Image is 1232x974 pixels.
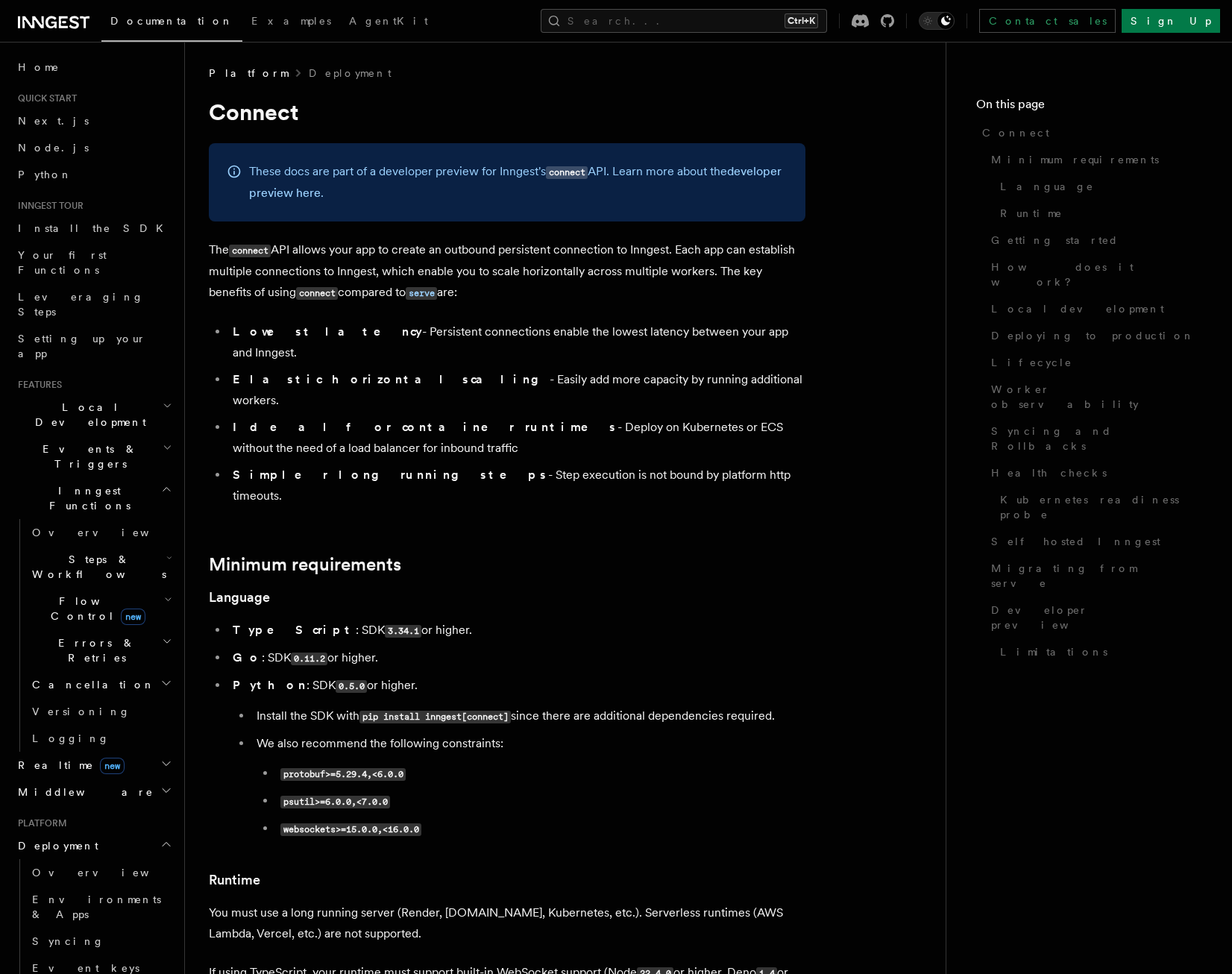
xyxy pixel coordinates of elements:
[26,594,164,623] span: Flow Control
[985,459,1202,486] a: Health checks
[26,859,175,886] a: Overview
[12,752,175,779] button: Realtimenew
[12,400,163,430] span: Local Development
[12,379,62,391] span: Features
[32,867,186,879] span: Overview
[985,376,1202,418] a: Worker observability
[228,321,805,363] li: - Persistent connections enable the lowest latency between your app and Inngest.
[26,725,175,752] a: Logging
[994,486,1202,528] a: Kubernetes readiness probe
[228,465,805,506] li: - Step execution is not bound by platform http timeouts.
[209,554,401,575] a: Minimum requirements
[209,870,260,890] a: Runtime
[12,477,175,519] button: Inngest Functions
[18,333,146,359] span: Setting up your app
[291,653,327,665] code: 0.11.2
[546,166,588,179] code: connect
[359,711,511,723] code: pip install inngest[connect]
[121,609,145,625] span: new
[18,60,60,75] span: Home
[228,620,805,641] li: : SDK or higher.
[26,886,175,928] a: Environments & Apps
[985,295,1202,322] a: Local development
[209,66,288,81] span: Platform
[12,785,154,799] span: Middleware
[233,468,548,482] strong: Simpler long running steps
[209,587,270,608] a: Language
[32,935,104,947] span: Syncing
[406,285,437,299] a: serve
[26,546,175,588] button: Steps & Workflows
[209,902,805,944] p: You must use a long running server (Render, [DOMAIN_NAME], Kubernetes, etc.). Serverless runtimes...
[385,625,421,638] code: 3.34.1
[12,394,175,436] button: Local Development
[12,442,163,471] span: Events & Triggers
[1000,179,1094,194] span: Language
[12,54,175,81] a: Home
[991,301,1164,316] span: Local development
[26,519,175,546] a: Overview
[309,66,392,81] a: Deployment
[976,95,1202,119] h4: On this page
[209,239,805,304] p: The API allows your app to create an outbound persistent connection to Inngest. Each app can esta...
[991,534,1160,549] span: Self hosted Inngest
[919,12,955,30] button: Toggle dark mode
[252,706,805,727] li: Install the SDK with since there are additional dependencies required.
[26,677,155,692] span: Cancellation
[233,324,422,339] strong: Lowest latency
[280,796,390,808] code: psutil>=6.0.0,<7.0.0
[12,134,175,161] a: Node.js
[110,15,233,27] span: Documentation
[985,349,1202,376] a: Lifecycle
[18,249,107,276] span: Your first Functions
[228,369,805,411] li: - Easily add more capacity by running additional workers.
[982,125,1049,140] span: Connect
[26,635,162,665] span: Errors & Retries
[991,465,1107,480] span: Health checks
[991,328,1195,343] span: Deploying to production
[994,200,1202,227] a: Runtime
[12,436,175,477] button: Events & Triggers
[233,420,617,434] strong: Ideal for container runtimes
[296,287,338,300] code: connect
[985,555,1202,597] a: Migrating from serve
[209,98,805,125] h1: Connect
[1000,644,1107,659] span: Limitations
[12,200,84,212] span: Inngest tour
[985,227,1202,254] a: Getting started
[991,355,1072,370] span: Lifecycle
[985,146,1202,173] a: Minimum requirements
[985,418,1202,459] a: Syncing and Rollbacks
[785,13,818,28] kbd: Ctrl+K
[1000,492,1202,522] span: Kubernetes readiness probe
[32,527,186,538] span: Overview
[228,675,805,840] li: : SDK or higher.
[12,817,67,829] span: Platform
[991,233,1119,248] span: Getting started
[18,142,89,154] span: Node.js
[233,678,307,692] strong: Python
[100,758,125,774] span: new
[991,424,1202,453] span: Syncing and Rollbacks
[252,733,805,840] li: We also recommend the following constraints:
[18,222,172,234] span: Install the SDK
[249,161,788,204] p: These docs are part of a developer preview for Inngest's API. Learn more about the .
[12,92,77,104] span: Quick start
[12,325,175,367] a: Setting up your app
[280,823,421,836] code: websockets>=15.0.0,<16.0.0
[280,768,406,781] code: protobuf>=5.29.4,<6.0.0
[985,528,1202,555] a: Self hosted Inngest
[228,647,805,669] li: : SDK or higher.
[32,962,139,974] span: Event keys
[12,483,161,513] span: Inngest Functions
[26,588,175,629] button: Flow Controlnew
[985,322,1202,349] a: Deploying to production
[12,242,175,283] a: Your first Functions
[229,245,271,257] code: connect
[340,4,437,40] a: AgentKit
[991,603,1202,632] span: Developer preview
[12,161,175,188] a: Python
[12,758,125,773] span: Realtime
[242,4,340,40] a: Examples
[994,173,1202,200] a: Language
